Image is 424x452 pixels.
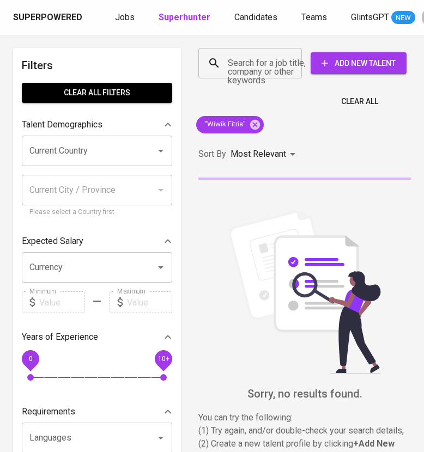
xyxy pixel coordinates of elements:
[153,430,168,445] button: Open
[159,12,210,22] b: Superhunter
[234,11,280,25] a: Candidates
[234,12,277,22] span: Candidates
[22,401,172,423] div: Requirements
[198,385,411,402] h6: Sorry, no results found.
[39,291,84,313] input: Value
[22,331,98,344] p: Years of Experience
[351,12,389,22] span: GlintsGPT
[29,207,165,218] p: Please select a Country first
[301,12,327,22] span: Teams
[28,355,32,363] span: 0
[115,12,135,22] span: Jobs
[127,291,172,313] input: Value
[22,57,172,74] h6: Filters
[159,11,213,25] a: Superhunter
[351,11,415,25] a: GlintsGPT NEW
[198,424,411,437] p: (1) Try again, and/or double-check your search details,
[311,52,407,74] button: Add New Talent
[115,11,137,25] a: Jobs
[196,116,264,133] div: "Wiwik Fitria"
[337,91,383,112] button: Clear All
[22,405,75,418] p: Requirements
[341,95,378,108] span: Clear All
[198,148,226,161] p: Sort By
[223,210,386,374] img: file_searching.svg
[391,13,415,23] span: NEW
[13,11,84,24] a: Superpowered
[198,411,411,424] p: You can try the following :
[22,118,102,131] p: Talent Demographics
[22,230,172,252] div: Expected Salary
[196,119,252,130] span: "Wiwik Fitria"
[22,83,172,103] button: Clear All filters
[301,11,329,25] a: Teams
[22,114,172,136] div: Talent Demographics
[153,260,168,275] button: Open
[231,144,299,164] div: Most Relevant
[31,86,163,100] span: Clear All filters
[22,235,83,248] p: Expected Salary
[231,148,286,161] p: Most Relevant
[153,143,168,158] button: Open
[158,355,169,363] span: 10+
[13,11,82,24] div: Superpowered
[22,326,172,348] div: Years of Experience
[319,57,398,70] span: Add New Talent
